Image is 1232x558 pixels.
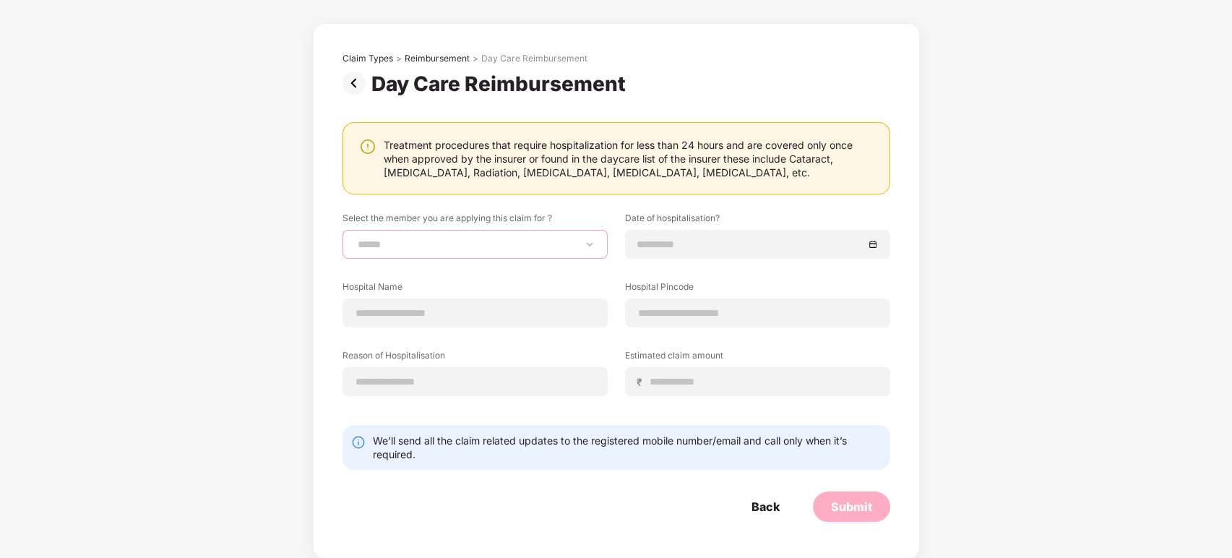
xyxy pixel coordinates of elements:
img: svg+xml;base64,PHN2ZyBpZD0iV2FybmluZ18tXzI0eDI0IiBkYXRhLW5hbWU9Ildhcm5pbmcgLSAyNHgyNCIgeG1sbnM9Im... [359,138,376,155]
div: Day Care Reimbursement [371,72,632,96]
div: Treatment procedures that require hospitalization for less than 24 hours and are covered only onc... [384,138,875,179]
div: > [473,53,478,64]
img: svg+xml;base64,PHN2ZyBpZD0iSW5mby0yMHgyMCIgeG1sbnM9Imh0dHA6Ly93d3cudzMub3JnLzIwMDAvc3ZnIiB3aWR0aD... [351,435,366,450]
span: ₹ [637,375,648,389]
img: svg+xml;base64,PHN2ZyBpZD0iUHJldi0zMngzMiIgeG1sbnM9Imh0dHA6Ly93d3cudzMub3JnLzIwMDAvc3ZnIiB3aWR0aD... [343,72,371,95]
label: Select the member you are applying this claim for ? [343,212,608,230]
label: Hospital Name [343,280,608,299]
div: > [396,53,402,64]
div: Back [751,499,780,515]
label: Date of hospitalisation? [625,212,890,230]
label: Estimated claim amount [625,349,890,367]
div: Claim Types [343,53,393,64]
div: Submit [831,499,872,515]
label: Hospital Pincode [625,280,890,299]
label: Reason of Hospitalisation [343,349,608,367]
div: Day Care Reimbursement [481,53,587,64]
div: We’ll send all the claim related updates to the registered mobile number/email and call only when... [373,434,882,461]
div: Reimbursement [405,53,470,64]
